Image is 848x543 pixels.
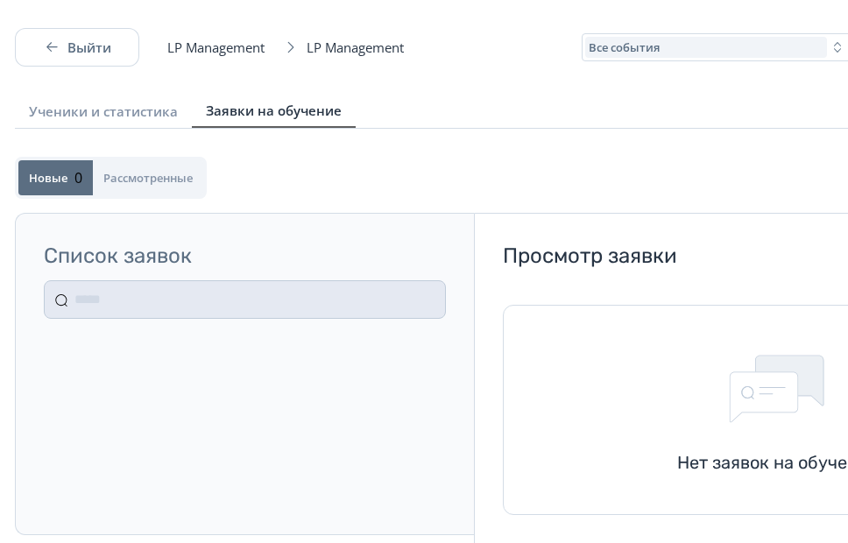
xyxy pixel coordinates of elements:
[206,102,342,119] span: Заявки на обучение
[44,242,446,270] span: Список заявок
[589,40,660,54] span: Все события
[29,102,178,120] span: Ученики и статистика
[307,39,414,56] span: LP Management
[15,28,139,67] button: Выйти
[93,160,203,195] button: Рассмотренные
[18,160,93,195] button: Новые0
[103,171,193,185] span: Рассмотренные
[29,171,67,185] span: Новые
[167,39,275,56] span: LP Management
